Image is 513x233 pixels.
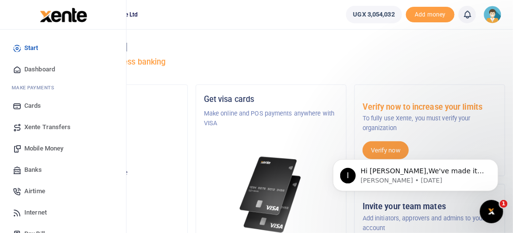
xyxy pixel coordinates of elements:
span: Mobile Money [24,144,63,153]
a: Airtime [8,181,118,202]
a: Start [8,37,118,59]
a: Mobile Money [8,138,118,159]
a: logo-small logo-large logo-large [39,11,87,18]
p: Message from Ibrahim, sent 1d ago [42,37,168,46]
img: profile-user [484,6,501,23]
a: UGX 3,054,032 [346,6,402,23]
a: profile-user [484,6,505,23]
span: ake Payments [17,84,55,91]
h5: Welcome to better business banking [37,57,505,67]
span: 1 [500,200,508,208]
a: Banks [8,159,118,181]
li: Wallet ballance [342,6,406,23]
span: Hi [PERSON_NAME],We've made it easier to get support! Use this chat to connect with our team in r... [42,28,166,75]
span: UGX 3,054,032 [353,10,395,19]
a: Xente Transfers [8,116,118,138]
iframe: Intercom live chat [480,200,503,223]
a: Cards [8,95,118,116]
h4: Hello [PERSON_NAME] [37,42,505,52]
li: M [8,80,118,95]
a: Internet [8,202,118,223]
li: Toup your wallet [406,7,455,23]
p: To fully use Xente, you must verify your organization [363,114,497,133]
span: Internet [24,208,47,217]
a: Dashboard [8,59,118,80]
span: Cards [24,101,41,111]
h5: Get visa cards [204,95,338,104]
iframe: Intercom notifications message [318,139,513,207]
h5: Verify now to increase your limits [363,102,497,112]
span: Dashboard [24,65,55,74]
span: Airtime [24,186,45,196]
span: Banks [24,165,42,175]
img: logo-large [40,8,87,22]
span: Add money [406,7,455,23]
span: Xente Transfers [24,122,71,132]
span: Start [24,43,38,53]
a: Add money [406,10,455,17]
p: Make online and POS payments anywhere with VISA [204,109,338,129]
